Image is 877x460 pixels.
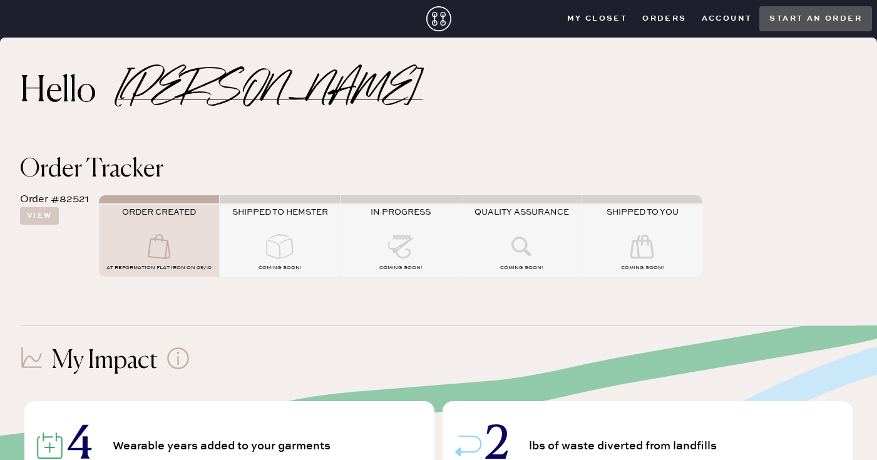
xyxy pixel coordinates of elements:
[113,441,335,452] span: Wearable years added to your garments
[694,9,760,28] button: Account
[20,157,163,182] span: Order Tracker
[371,207,431,217] span: IN PROGRESS
[20,77,118,107] h2: Hello
[474,207,569,217] span: QUALITY ASSURANCE
[560,9,635,28] button: My Closet
[379,265,422,271] span: COMING SOON!
[122,207,196,217] span: ORDER CREATED
[759,6,872,31] button: Start an order
[500,265,543,271] span: COMING SOON!
[118,84,423,100] h2: [PERSON_NAME]
[20,192,89,207] div: Order #82521
[232,207,328,217] span: SHIPPED TO HEMSTER
[607,207,679,217] span: SHIPPED TO YOU
[529,441,721,452] span: lbs of waste diverted from landfills
[51,346,158,376] h1: My Impact
[259,265,301,271] span: COMING SOON!
[621,265,664,271] span: COMING SOON!
[106,265,212,271] span: AT Reformation Flat Iron on 09/10
[635,9,694,28] button: Orders
[20,207,59,225] button: View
